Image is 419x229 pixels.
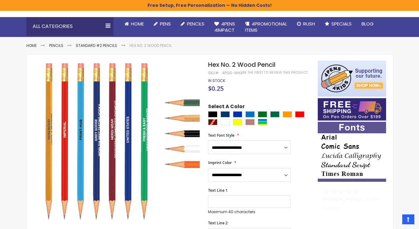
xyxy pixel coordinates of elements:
[283,111,292,117] div: Orange
[322,206,382,219] div: Fantastic
[208,78,225,83] div: Availability
[26,17,113,36] div: All Categories
[131,21,144,27] span: Home
[222,71,243,76] div: 4PGS-WHX
[245,111,255,117] div: Blue Light
[258,119,267,125] div: Assorted
[187,21,204,27] span: Pencils
[76,43,117,48] a: Standard #2 Pencils
[292,17,320,31] a: Rush
[366,196,371,202] span: NJ
[322,196,363,202] span: [PERSON_NAME]
[318,122,386,182] img: font-personalization-examples
[208,209,291,214] p: Maximum 40 characters
[245,119,255,125] div: Natural
[233,111,242,117] div: Blue
[130,43,172,48] li: Hex No. 2 Wood Pencil
[363,196,417,202] span: - ,
[176,17,209,31] a: Pencils
[214,21,235,33] span: 4Pens 4impact
[402,214,414,224] a: Top
[208,60,276,69] span: Hex No. 2 Wood Pencil
[49,43,63,48] a: Pencils
[208,133,235,138] span: Text Font Style
[320,17,357,31] a: Specials
[318,61,386,97] img: 4pens 4 kids
[295,111,304,117] div: Red
[149,17,176,31] a: Pens
[245,21,287,33] span: 4PROMOTIONAL ITEMS
[208,160,232,165] span: Imprint Color
[221,119,230,125] div: White
[357,17,379,31] a: Blog
[303,21,315,27] span: Rush
[270,111,280,117] div: Dark Green
[208,188,228,193] span: Text Line 1
[160,21,171,27] span: Pens
[39,60,200,221] img: Hex No. 2 Wood Pencil
[371,196,417,202] span: [GEOGRAPHIC_DATA]
[240,17,292,37] a: 4PROMOTIONALITEMS
[208,103,245,112] span: Select A Color
[26,43,37,48] a: Home
[258,111,267,117] div: Green
[120,17,149,31] a: Home
[331,21,352,27] span: Specials
[243,70,308,75] a: Be the first to review this product
[208,84,224,93] span: $0.25
[362,21,374,27] span: Blog
[233,119,242,125] div: Yellow
[208,78,225,83] span: In stock
[208,111,217,117] div: Black
[318,98,386,121] img: Free shipping on orders over $199
[221,111,230,117] div: Navy Blue
[208,220,228,226] span: Text Line 2
[209,17,240,37] a: 4Pens4impact
[208,70,220,76] strong: SKU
